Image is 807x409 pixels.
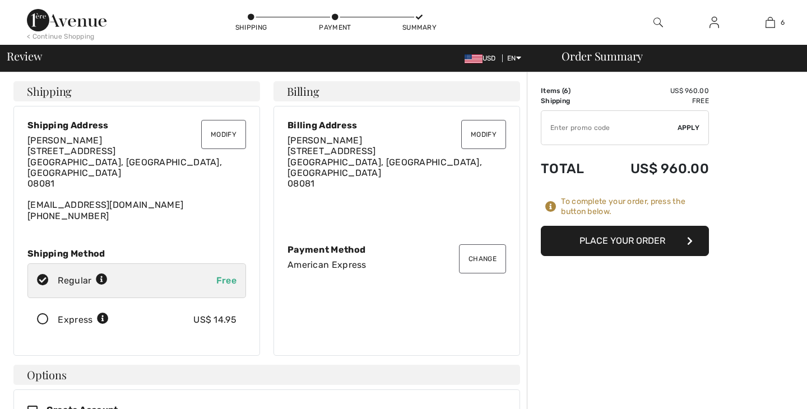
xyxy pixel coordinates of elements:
[287,86,319,97] span: Billing
[507,54,521,62] span: EN
[459,244,506,273] button: Change
[781,17,785,27] span: 6
[27,9,106,31] img: 1ère Avenue
[701,16,728,30] a: Sign In
[201,120,246,149] button: Modify
[601,150,709,188] td: US$ 960.00
[743,16,797,29] a: 6
[27,86,72,97] span: Shipping
[561,197,709,217] div: To complete your order, press the button below.
[548,50,800,62] div: Order Summary
[193,313,236,327] div: US$ 14.95
[541,150,601,188] td: Total
[541,111,678,145] input: Promo code
[461,120,506,149] button: Modify
[318,22,352,32] div: Payment
[216,275,236,286] span: Free
[287,146,482,189] span: [STREET_ADDRESS] [GEOGRAPHIC_DATA], [GEOGRAPHIC_DATA], [GEOGRAPHIC_DATA] 08081
[541,226,709,256] button: Place Your Order
[541,86,601,96] td: Items ( )
[27,31,95,41] div: < Continue Shopping
[58,274,108,287] div: Regular
[287,259,506,270] div: American Express
[58,313,109,327] div: Express
[27,135,102,146] span: [PERSON_NAME]
[287,244,506,255] div: Payment Method
[27,146,222,189] span: [STREET_ADDRESS] [GEOGRAPHIC_DATA], [GEOGRAPHIC_DATA], [GEOGRAPHIC_DATA] 08081
[27,248,246,259] div: Shipping Method
[678,123,700,133] span: Apply
[27,135,246,221] div: [EMAIL_ADDRESS][DOMAIN_NAME] [PHONE_NUMBER]
[287,135,362,146] span: [PERSON_NAME]
[13,365,520,385] h4: Options
[653,16,663,29] img: search the website
[7,50,42,62] span: Review
[541,96,601,106] td: Shipping
[402,22,436,32] div: Summary
[287,120,506,131] div: Billing Address
[601,86,709,96] td: US$ 960.00
[465,54,483,63] img: US Dollar
[465,54,500,62] span: USD
[709,16,719,29] img: My Info
[766,16,775,29] img: My Bag
[601,96,709,106] td: Free
[564,87,568,95] span: 6
[27,120,246,131] div: Shipping Address
[234,22,268,32] div: Shipping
